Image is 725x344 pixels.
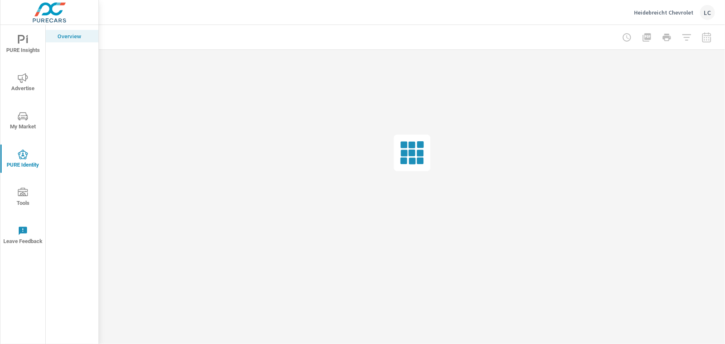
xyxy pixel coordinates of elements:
span: My Market [3,111,43,132]
div: LC [700,5,715,20]
span: PURE Insights [3,35,43,55]
div: Overview [46,30,98,42]
div: nav menu [0,25,45,254]
span: PURE Identity [3,150,43,170]
p: Heidebreicht Chevrolet [634,9,693,16]
p: Overview [57,32,92,40]
span: Tools [3,188,43,208]
span: Advertise [3,73,43,93]
span: Leave Feedback [3,226,43,246]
